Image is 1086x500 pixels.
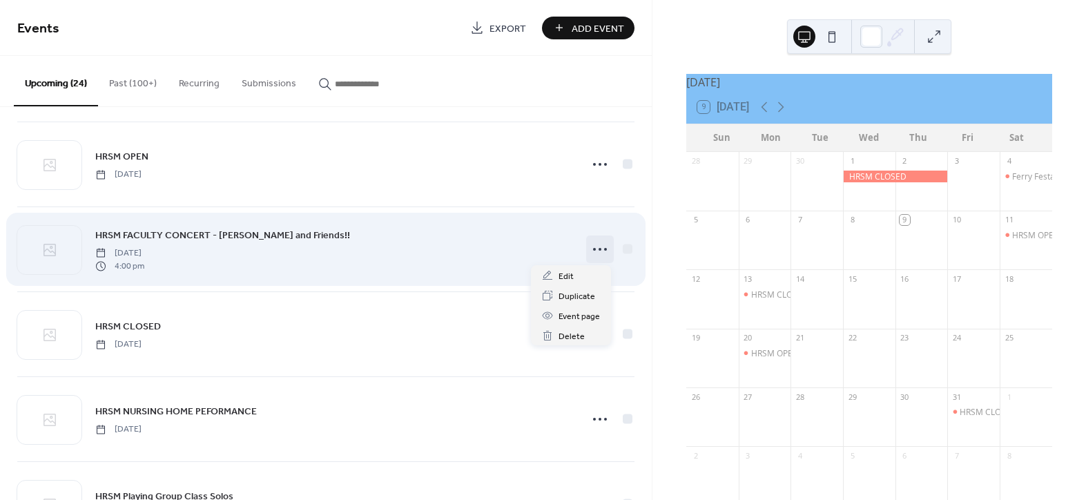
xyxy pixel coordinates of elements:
[542,17,634,39] button: Add Event
[559,289,595,304] span: Duplicate
[900,156,910,166] div: 2
[95,423,142,436] span: [DATE]
[947,406,1000,418] div: HRSM CLOSED
[847,156,857,166] div: 1
[893,124,942,152] div: Thu
[739,347,791,359] div: HRSM OPEN
[795,124,844,152] div: Tue
[843,171,947,182] div: HRSM CLOSED
[1004,333,1014,343] div: 25
[559,309,600,324] span: Event page
[1004,273,1014,284] div: 18
[98,56,168,105] button: Past (100+)
[1000,171,1052,182] div: Ferry Festa Performance
[951,392,962,402] div: 31
[795,273,805,284] div: 14
[690,450,701,461] div: 2
[743,273,753,284] div: 13
[690,215,701,225] div: 5
[900,450,910,461] div: 6
[95,148,148,164] a: HRSM OPEN
[1004,156,1014,166] div: 4
[900,392,910,402] div: 30
[95,403,257,419] a: HRSM NURSING HOME PEFORMANCE
[992,124,1041,152] div: Sat
[95,227,350,243] a: HRSM FACULTY CONCERT - [PERSON_NAME] and Friends!!
[95,318,161,334] a: HRSM CLOSED
[743,392,753,402] div: 27
[168,56,231,105] button: Recurring
[943,124,992,152] div: Fri
[572,21,624,36] span: Add Event
[17,15,59,42] span: Events
[95,260,144,272] span: 4:00 pm
[559,329,585,344] span: Delete
[795,450,805,461] div: 4
[95,338,142,351] span: [DATE]
[1004,450,1014,461] div: 8
[95,320,161,334] span: HRSM CLOSED
[690,273,701,284] div: 12
[14,56,98,106] button: Upcoming (24)
[951,333,962,343] div: 24
[746,124,795,152] div: Mon
[743,450,753,461] div: 3
[1004,392,1014,402] div: 1
[690,392,701,402] div: 26
[743,156,753,166] div: 29
[231,56,307,105] button: Submissions
[951,450,962,461] div: 7
[743,215,753,225] div: 6
[559,269,574,284] span: Edit
[795,215,805,225] div: 7
[95,247,144,260] span: [DATE]
[847,333,857,343] div: 22
[844,124,893,152] div: Wed
[847,392,857,402] div: 29
[847,215,857,225] div: 8
[686,74,1052,90] div: [DATE]
[95,405,257,419] span: HRSM NURSING HOME PEFORMANCE
[900,215,910,225] div: 9
[951,215,962,225] div: 10
[960,406,1017,418] div: HRSM CLOSED
[900,273,910,284] div: 16
[795,333,805,343] div: 21
[690,333,701,343] div: 19
[847,450,857,461] div: 5
[739,289,791,300] div: HRSM CLOSED
[751,347,799,359] div: HRSM OPEN
[1012,229,1060,241] div: HRSM OPEN
[795,392,805,402] div: 28
[795,156,805,166] div: 30
[951,156,962,166] div: 3
[95,229,350,243] span: HRSM FACULTY CONCERT - [PERSON_NAME] and Friends!!
[95,169,142,181] span: [DATE]
[697,124,746,152] div: Sun
[1000,229,1052,241] div: HRSM OPEN
[95,150,148,164] span: HRSM OPEN
[900,333,910,343] div: 23
[1004,215,1014,225] div: 11
[951,273,962,284] div: 17
[460,17,536,39] a: Export
[751,289,808,300] div: HRSM CLOSED
[743,333,753,343] div: 20
[489,21,526,36] span: Export
[847,273,857,284] div: 15
[690,156,701,166] div: 28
